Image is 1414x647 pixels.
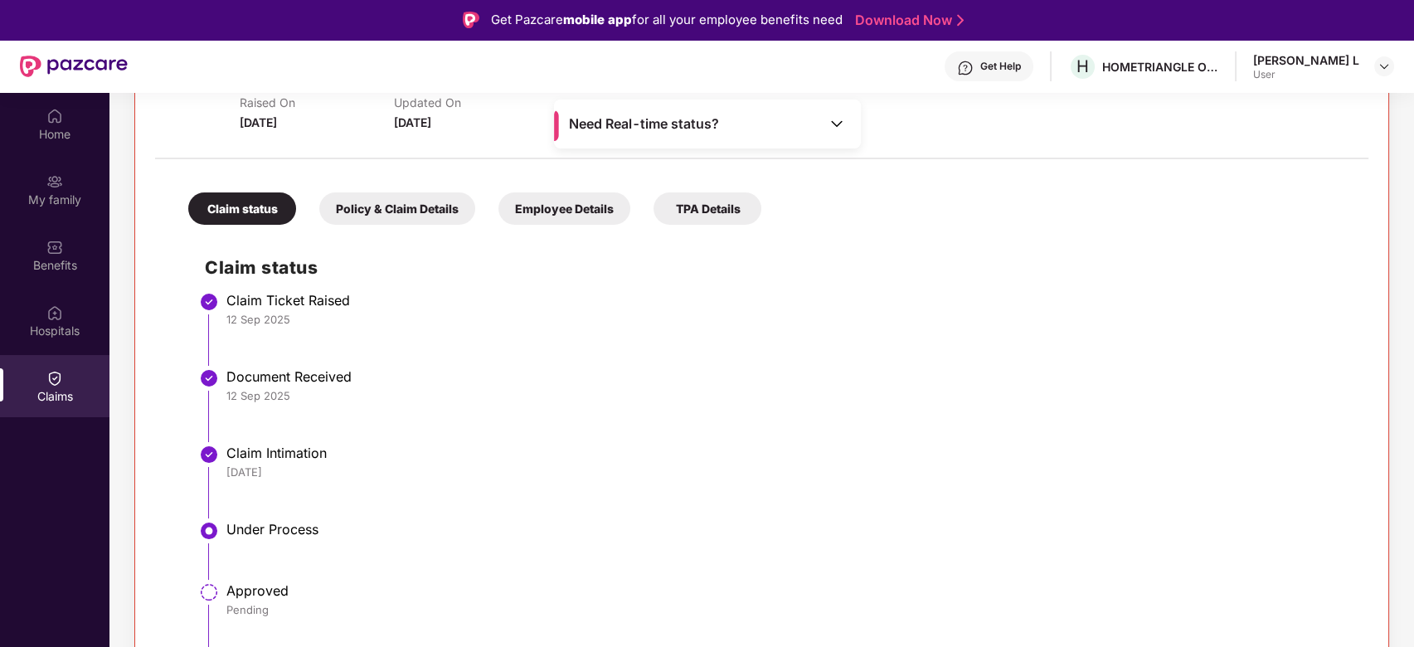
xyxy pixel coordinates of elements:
[240,95,394,109] p: Raised On
[226,465,1352,479] div: [DATE]
[957,60,974,76] img: svg+xml;base64,PHN2ZyBpZD0iSGVscC0zMngzMiIgeG1sbnM9Imh0dHA6Ly93d3cudzMub3JnLzIwMDAvc3ZnIiB3aWR0aD...
[491,10,843,30] div: Get Pazcare for all your employee benefits need
[563,12,632,27] strong: mobile app
[654,192,761,225] div: TPA Details
[46,173,63,190] img: svg+xml;base64,PHN2ZyB3aWR0aD0iMjAiIGhlaWdodD0iMjAiIHZpZXdCb3g9IjAgMCAyMCAyMCIgZmlsbD0ibm9uZSIgeG...
[226,388,1352,403] div: 12 Sep 2025
[226,445,1352,461] div: Claim Intimation
[226,602,1352,617] div: Pending
[226,368,1352,385] div: Document Received
[205,254,1352,281] h2: Claim status
[498,192,630,225] div: Employee Details
[463,12,479,28] img: Logo
[319,192,475,225] div: Policy & Claim Details
[240,115,277,129] span: [DATE]
[828,115,845,132] img: Toggle Icon
[188,192,296,225] div: Claim status
[1102,59,1218,75] div: HOMETRIANGLE ONLINE SERVICES PRIVATE LIMITED
[199,582,219,602] img: svg+xml;base64,PHN2ZyBpZD0iU3RlcC1QZW5kaW5nLTMyeDMyIiB4bWxucz0iaHR0cDovL3d3dy53My5vcmcvMjAwMC9zdm...
[855,12,959,29] a: Download Now
[226,582,1352,599] div: Approved
[1253,52,1359,68] div: [PERSON_NAME] L
[226,521,1352,538] div: Under Process
[1378,60,1391,73] img: svg+xml;base64,PHN2ZyBpZD0iRHJvcGRvd24tMzJ4MzIiIHhtbG5zPSJodHRwOi8vd3d3LnczLm9yZy8yMDAwL3N2ZyIgd2...
[20,56,128,77] img: New Pazcare Logo
[394,115,431,129] span: [DATE]
[226,312,1352,327] div: 12 Sep 2025
[199,292,219,312] img: svg+xml;base64,PHN2ZyBpZD0iU3RlcC1Eb25lLTMyeDMyIiB4bWxucz0iaHR0cDovL3d3dy53My5vcmcvMjAwMC9zdmciIH...
[199,521,219,541] img: svg+xml;base64,PHN2ZyBpZD0iU3RlcC1BY3RpdmUtMzJ4MzIiIHhtbG5zPSJodHRwOi8vd3d3LnczLm9yZy8yMDAwL3N2Zy...
[199,445,219,465] img: svg+xml;base64,PHN2ZyBpZD0iU3RlcC1Eb25lLTMyeDMyIiB4bWxucz0iaHR0cDovL3d3dy53My5vcmcvMjAwMC9zdmciIH...
[199,368,219,388] img: svg+xml;base64,PHN2ZyBpZD0iU3RlcC1Eb25lLTMyeDMyIiB4bWxucz0iaHR0cDovL3d3dy53My5vcmcvMjAwMC9zdmciIH...
[46,108,63,124] img: svg+xml;base64,PHN2ZyBpZD0iSG9tZSIgeG1sbnM9Imh0dHA6Ly93d3cudzMub3JnLzIwMDAvc3ZnIiB3aWR0aD0iMjAiIG...
[226,292,1352,309] div: Claim Ticket Raised
[1253,68,1359,81] div: User
[46,370,63,387] img: svg+xml;base64,PHN2ZyBpZD0iQ2xhaW0iIHhtbG5zPSJodHRwOi8vd3d3LnczLm9yZy8yMDAwL3N2ZyIgd2lkdGg9IjIwIi...
[46,304,63,321] img: svg+xml;base64,PHN2ZyBpZD0iSG9zcGl0YWxzIiB4bWxucz0iaHR0cDovL3d3dy53My5vcmcvMjAwMC9zdmciIHdpZHRoPS...
[569,115,719,133] span: Need Real-time status?
[980,60,1021,73] div: Get Help
[394,95,548,109] p: Updated On
[957,12,964,29] img: Stroke
[1076,56,1089,76] span: H
[46,239,63,255] img: svg+xml;base64,PHN2ZyBpZD0iQmVuZWZpdHMiIHhtbG5zPSJodHRwOi8vd3d3LnczLm9yZy8yMDAwL3N2ZyIgd2lkdGg9Ij...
